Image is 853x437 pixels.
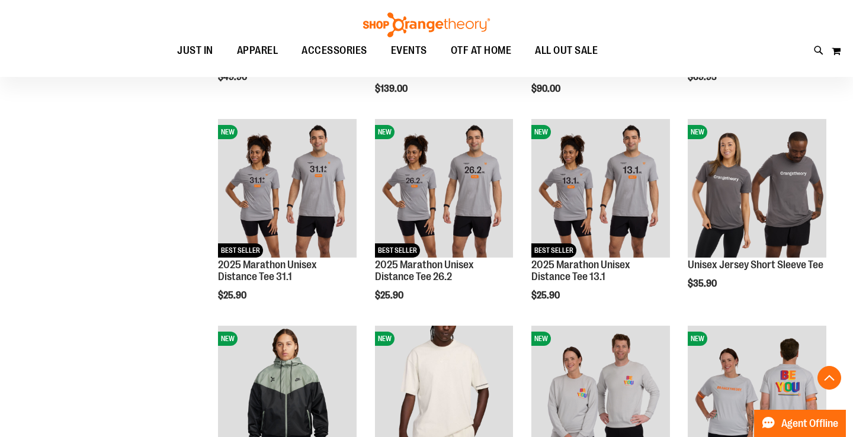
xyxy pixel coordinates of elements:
span: NEW [218,125,238,139]
a: 2025 Marathon Unisex Distance Tee 13.1NEWBEST SELLER [531,119,670,259]
span: OTF AT HOME [451,37,512,64]
span: $25.90 [531,290,562,301]
span: Agent Offline [781,418,838,429]
span: $69.95 [688,72,719,82]
span: $25.90 [375,290,405,301]
span: BEST SELLER [218,243,263,258]
span: EVENTS [391,37,427,64]
a: Unisex Jersey Short Sleeve Tee [688,259,823,271]
span: NEW [688,125,707,139]
a: 2025 Marathon Unisex Distance Tee 31.1NEWBEST SELLER [218,119,357,259]
img: 2025 Marathon Unisex Distance Tee 31.1 [218,119,357,258]
span: $35.90 [688,278,719,289]
span: NEW [218,332,238,346]
span: $139.00 [375,83,409,94]
img: Shop Orangetheory [361,12,492,37]
span: NEW [531,125,551,139]
span: $90.00 [531,83,562,94]
img: 2025 Marathon Unisex Distance Tee 26.2 [375,119,514,258]
span: NEW [375,332,395,346]
a: 2025 Marathon Unisex Distance Tee 31.1 [218,259,317,282]
a: 2025 Marathon Unisex Distance Tee 26.2 [375,259,474,282]
div: product [682,113,832,319]
span: $25.90 [218,290,248,301]
img: 2025 Marathon Unisex Distance Tee 13.1 [531,119,670,258]
span: ALL OUT SALE [535,37,598,64]
a: 2025 Marathon Unisex Distance Tee 26.2NEWBEST SELLER [375,119,514,259]
a: 2025 Marathon Unisex Distance Tee 13.1 [531,259,630,282]
span: APPAREL [237,37,278,64]
span: NEW [375,125,395,139]
a: Unisex Jersey Short Sleeve TeeNEW [688,119,826,259]
div: product [369,113,520,330]
span: ACCESSORIES [302,37,367,64]
div: product [212,113,363,330]
div: product [525,113,676,330]
span: NEW [688,332,707,346]
button: Back To Top [817,366,841,390]
span: BEST SELLER [375,243,420,258]
span: JUST IN [177,37,213,64]
span: $49.90 [218,72,249,82]
button: Agent Offline [754,410,846,437]
img: Unisex Jersey Short Sleeve Tee [688,119,826,258]
span: NEW [531,332,551,346]
span: BEST SELLER [531,243,576,258]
